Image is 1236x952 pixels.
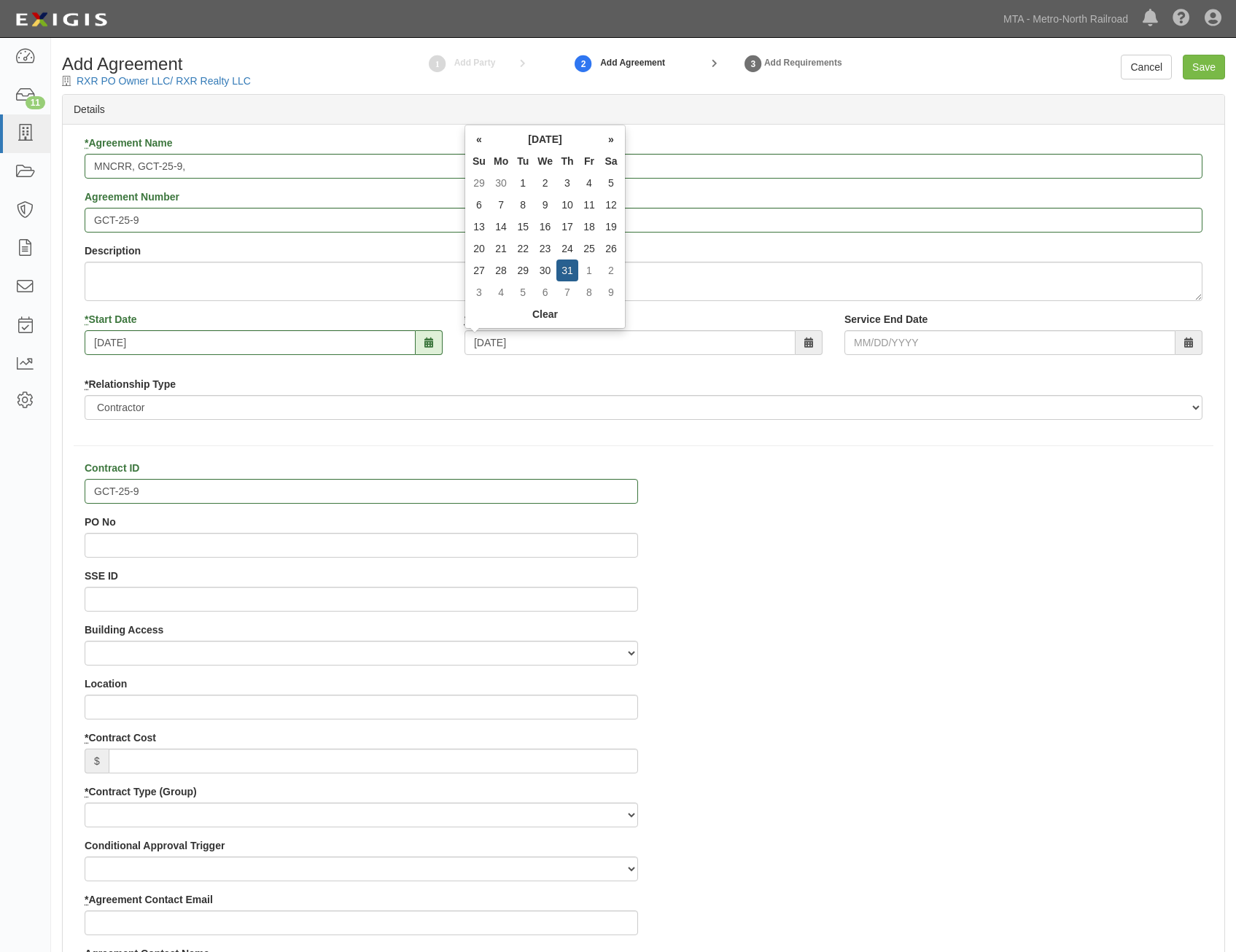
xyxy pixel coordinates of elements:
td: 25 [578,238,600,260]
th: « [468,128,490,150]
th: Mo [490,150,512,172]
td: 5 [512,281,534,303]
td: 26 [600,238,622,260]
td: 1 [512,172,534,194]
abbr: required [85,378,88,390]
td: 24 [556,238,578,260]
th: [DATE] [490,128,600,150]
td: 8 [512,194,534,216]
a: Cancel [1121,55,1172,79]
th: Clear [468,303,622,325]
td: 6 [534,281,556,303]
td: 12 [600,194,622,216]
th: Th [556,150,578,172]
a: RXR PO Owner LLC/ RXR Realty LLC [77,75,251,87]
strong: Add Party [454,58,496,68]
label: Location [85,676,127,691]
label: Relationship Type [85,377,176,391]
td: 13 [468,216,490,238]
label: Start Date [85,312,137,327]
label: Agreement Number [85,190,179,204]
td: 21 [490,238,512,260]
abbr: required [85,313,88,325]
strong: 2 [572,55,594,73]
td: 7 [490,194,512,216]
td: 8 [578,281,600,303]
td: 15 [512,216,534,238]
h1: Add Agreement [62,55,325,74]
a: Set Requirements [742,47,764,79]
td: 9 [600,281,622,303]
label: Building Access [85,623,163,637]
label: Agreement Contact Email [85,892,213,907]
th: Su [468,150,490,172]
td: 3 [468,281,490,303]
td: 30 [490,172,512,194]
td: 28 [490,260,512,281]
input: MM/DD/YYYY [85,330,416,355]
label: Conditional Approval Trigger [85,838,225,853]
a: Add Agreement [572,47,594,79]
th: Tu [512,150,534,172]
a: MTA - Metro-North Railroad [996,4,1135,34]
label: Contract Cost [85,730,156,745]
label: Service End Date [844,312,928,327]
td: 29 [468,172,490,194]
label: Contract Type (Group) [85,784,197,799]
td: 5 [600,172,622,194]
td: 31 [556,260,578,281]
abbr: required [85,894,88,905]
i: Help Center - Complianz [1173,10,1190,28]
td: 4 [578,172,600,194]
td: 18 [578,216,600,238]
a: Save [1183,55,1225,79]
label: SSE ID [85,569,118,583]
strong: 3 [742,55,764,73]
td: 1 [578,260,600,281]
td: 23 [534,238,556,260]
strong: Add Agreement [600,57,665,69]
td: 27 [468,260,490,281]
td: 3 [556,172,578,194]
div: Details [63,95,1224,125]
td: 4 [490,281,512,303]
strong: 1 [427,55,448,73]
label: Contract ID [85,461,139,475]
td: 19 [600,216,622,238]
label: Description [85,243,141,258]
td: 9 [534,194,556,216]
abbr: required [85,732,88,744]
input: MM/DD/YYYY [465,330,796,355]
td: 10 [556,194,578,216]
th: Sa [600,150,622,172]
td: 20 [468,238,490,260]
td: 22 [512,238,534,260]
div: 11 [26,96,45,109]
td: 7 [556,281,578,303]
th: » [600,128,622,150]
label: PO No [85,515,116,529]
td: 2 [534,172,556,194]
td: 17 [556,216,578,238]
input: MM/DD/YYYY [844,330,1175,355]
img: logo-5460c22ac91f19d4615b14bd174203de0afe785f0fc80cf4dbbc73dc1793850b.png [11,7,112,33]
td: 30 [534,260,556,281]
abbr: required [85,137,88,149]
td: 2 [600,260,622,281]
abbr: required [85,786,88,797]
td: 29 [512,260,534,281]
span: $ [85,749,109,773]
th: Fr [578,150,600,172]
td: 16 [534,216,556,238]
td: 11 [578,194,600,216]
label: Agreement Name [85,136,173,150]
th: We [534,150,556,172]
td: 6 [468,194,490,216]
td: 14 [490,216,512,238]
strong: Add Requirements [764,58,842,68]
